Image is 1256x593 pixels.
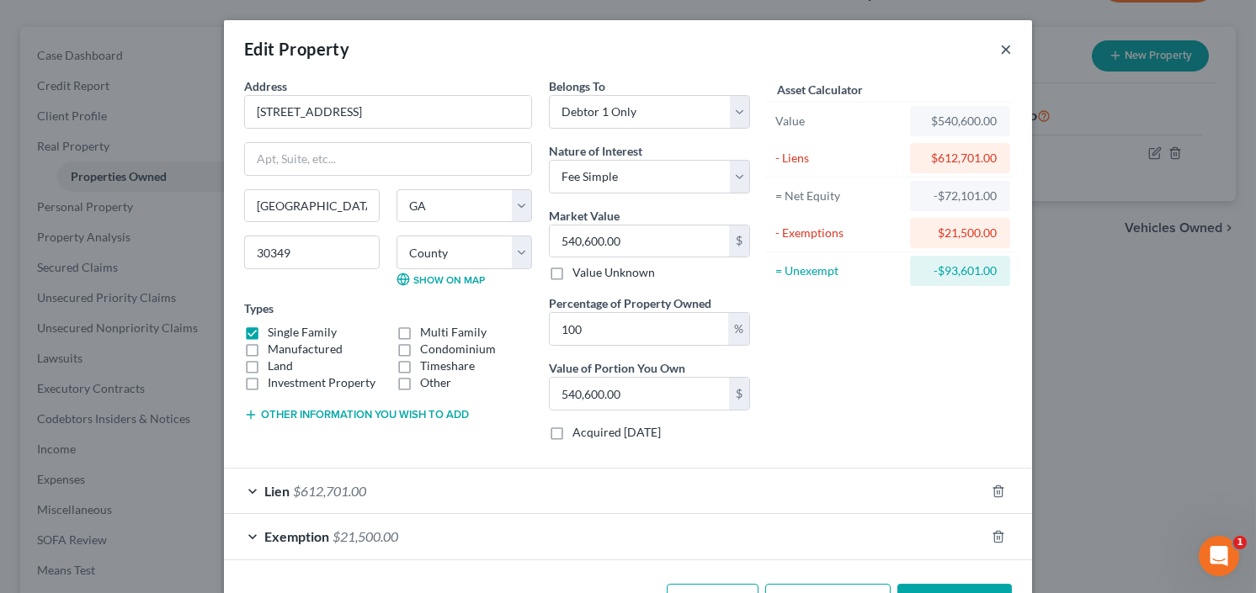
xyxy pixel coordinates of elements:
[775,150,902,167] div: - Liens
[244,37,349,61] div: Edit Property
[775,225,902,241] div: - Exemptions
[549,79,605,93] span: Belongs To
[923,150,997,167] div: $612,701.00
[420,324,487,341] label: Multi Family
[264,528,329,544] span: Exemption
[550,313,728,345] input: 0.00
[245,96,531,128] input: Enter address...
[923,113,997,130] div: $540,600.00
[268,357,293,374] label: Land
[549,142,642,160] label: Nature of Interest
[775,188,902,204] div: = Net Equity
[923,262,997,279] div: -$93,601.00
[264,483,290,499] span: Lien
[244,236,380,269] input: Enter zip...
[549,294,711,312] label: Percentage of Property Owned
[549,359,685,377] label: Value of Portion You Own
[268,374,375,391] label: Investment Property
[729,378,749,410] div: $
[550,225,729,257] input: 0.00
[268,324,337,341] label: Single Family
[245,190,379,222] input: Enter city...
[923,188,997,204] div: -$72,101.00
[420,374,451,391] label: Other
[333,528,398,544] span: $21,500.00
[420,341,496,357] label: Condominium
[1199,536,1239,576] iframe: Intercom live chat
[777,81,863,98] label: Asset Calculator
[244,299,274,317] label: Types
[245,143,531,175] input: Apt, Suite, etc...
[729,225,749,257] div: $
[244,408,469,421] button: Other information you wish to add
[775,113,902,130] div: Value
[1233,536,1247,549] span: 1
[268,341,343,357] label: Manufactured
[572,424,661,441] label: Acquired [DATE]
[550,378,729,410] input: 0.00
[293,483,366,499] span: $612,701.00
[728,313,749,345] div: %
[244,79,287,93] span: Address
[1000,39,1012,59] button: ×
[923,225,997,241] div: $21,500.00
[775,262,902,279] div: = Unexempt
[396,273,485,286] a: Show on Map
[549,207,620,225] label: Market Value
[572,264,655,281] label: Value Unknown
[420,357,475,374] label: Timeshare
